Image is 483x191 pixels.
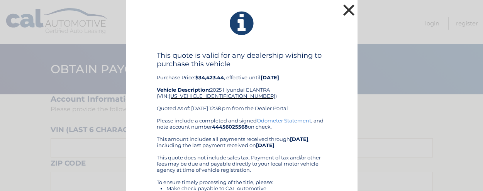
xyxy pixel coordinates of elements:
[341,2,357,18] button: ×
[157,87,210,93] strong: Vehicle Description:
[157,51,327,117] div: Purchase Price: , effective until 2025 Hyundai ELANTRA (VIN: ) Quoted As of: [DATE] 12:38 pm from...
[212,124,248,130] b: 44456025568
[169,93,275,99] span: [US_VEHICLE_IDENTIFICATION_NUMBER]
[261,74,279,80] b: [DATE]
[195,74,224,80] b: $34,423.44
[257,117,311,124] a: Odometer Statement
[157,51,327,68] h4: This quote is valid for any dealership wishing to purchase this vehicle
[256,142,275,148] b: [DATE]
[290,136,308,142] b: [DATE]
